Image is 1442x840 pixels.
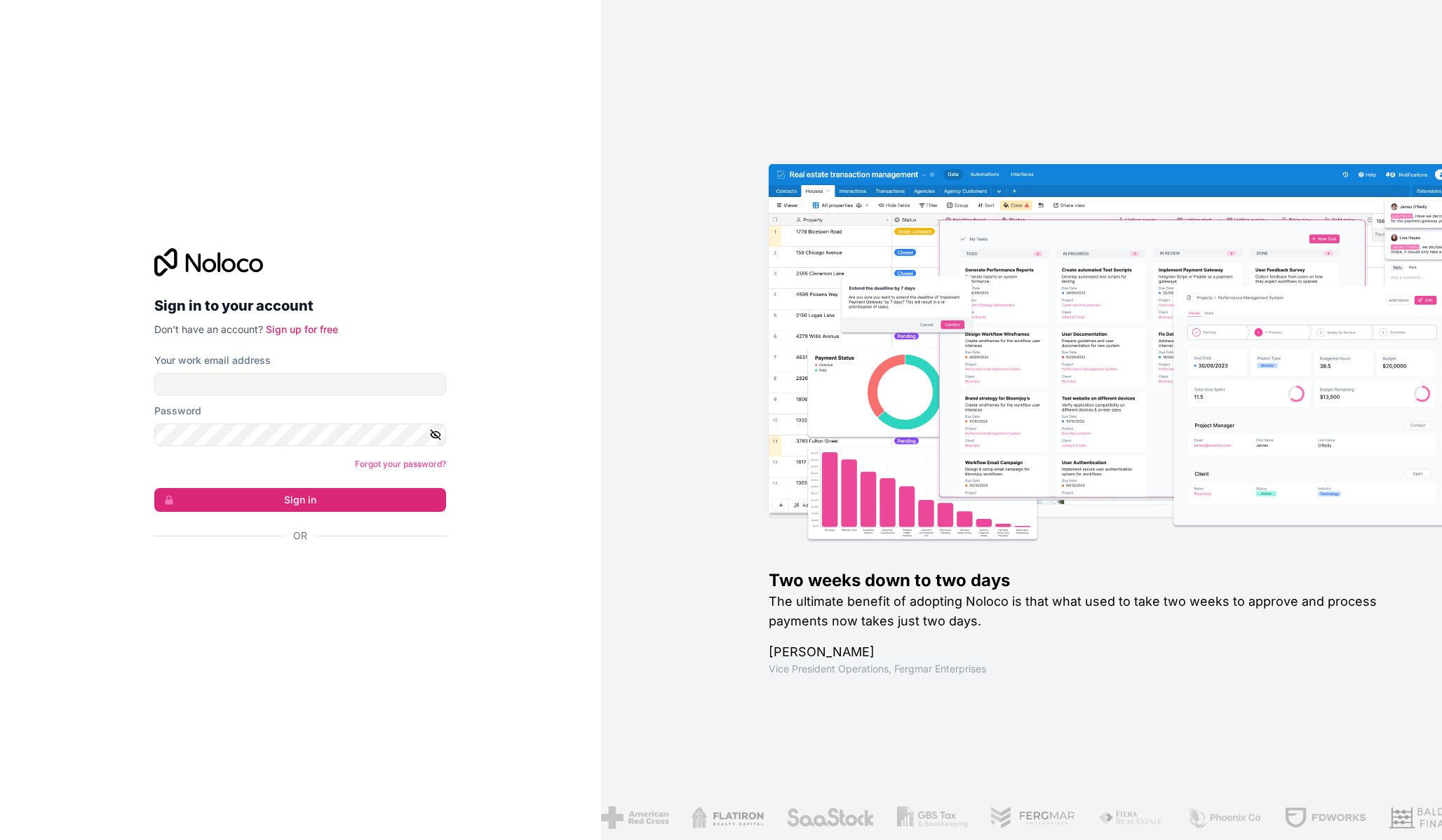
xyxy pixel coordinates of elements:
[154,353,271,367] label: Your work email address
[147,558,442,589] iframe: Sign in with Google Button
[266,323,338,335] a: Sign up for free
[154,373,446,395] input: Email address
[692,806,764,829] img: /assets/flatiron-C8eUkumj.png
[154,424,446,446] input: Password
[786,806,875,829] img: /assets/saastock-C6Zbiodz.png
[293,529,307,543] span: Or
[601,806,669,829] img: /assets/american-red-cross-BAupjrZR.png
[1187,806,1262,829] img: /assets/phoenix-BREaitsQ.png
[1098,806,1164,829] img: /assets/fiera-fwj2N5v4.png
[769,662,1397,676] h1: Vice President Operations , Fergmar Enterprises
[769,592,1397,631] h2: The ultimate benefit of adopting Noloco is that what used to take two weeks to approve and proces...
[154,293,446,318] h2: Sign in to your account
[1284,806,1366,829] img: /assets/fdworks-Bi04fVtw.png
[990,806,1076,829] img: /assets/fergmar-CudnrXN5.png
[769,642,1397,662] h1: [PERSON_NAME]
[154,404,201,418] label: Password
[154,323,263,335] span: Don't have an account?
[897,806,969,829] img: /assets/gbstax-C-GtDUiK.png
[355,459,446,469] a: Forgot your password?
[154,488,446,512] button: Sign in
[769,569,1397,592] h1: Two weeks down to two days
